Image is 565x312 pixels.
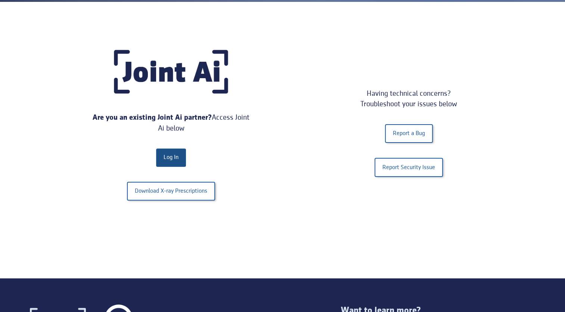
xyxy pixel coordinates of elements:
[90,112,253,134] div: Access Joint Ai below
[313,88,506,109] div: Having technical concerns? Troubleshoot your issues below
[93,114,212,122] strong: Are you an existing Joint Ai partner?
[385,124,433,143] a: Report a Bug
[156,149,186,166] a: Log In
[375,158,443,177] a: Report Security Issue
[127,182,215,201] a: Download X-ray Prescriptions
